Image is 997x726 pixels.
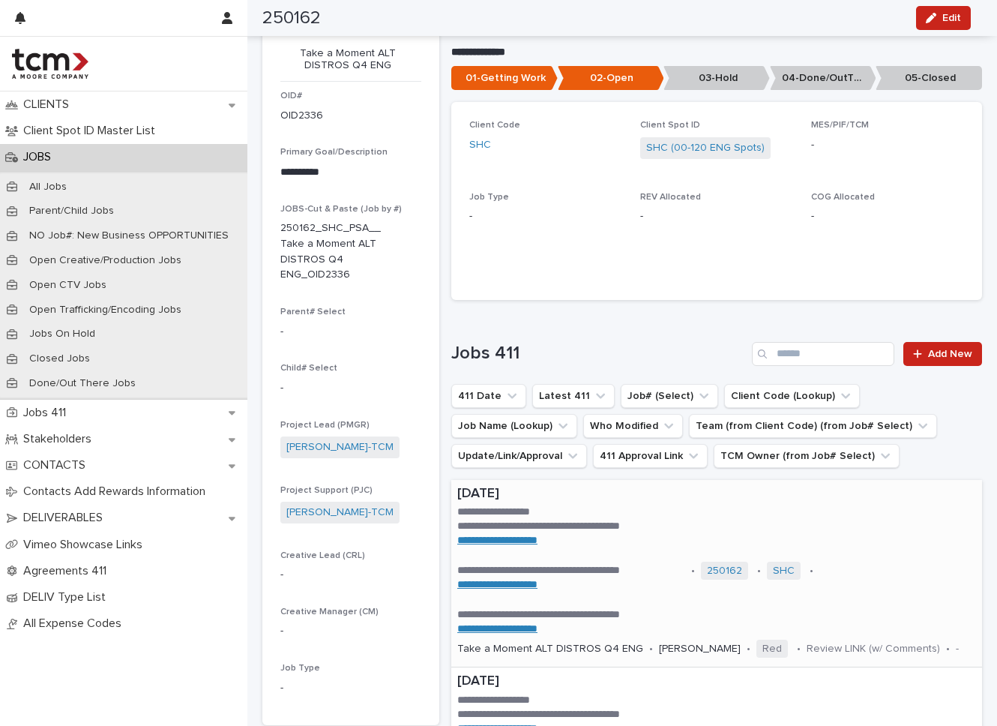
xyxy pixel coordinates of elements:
p: • [649,643,653,655]
input: Search [752,342,894,366]
span: Project Lead (PMGR) [280,421,370,430]
p: DELIV Type List [17,590,118,604]
a: SHC [469,137,491,153]
button: Latest 411 [532,384,615,408]
p: OID2336 [280,108,323,124]
span: Client Spot ID [640,121,700,130]
p: [DATE] [457,673,976,690]
p: Closed Jobs [17,352,102,365]
span: Primary Goal/Description [280,148,388,157]
button: Update/Link/Approval [451,444,587,468]
button: 411 Date [451,384,526,408]
p: - [811,137,964,153]
p: Contacts Add Rewards Information [17,484,217,499]
p: • [691,565,695,577]
p: - [280,567,421,583]
p: Client Spot ID Master List [17,124,167,138]
p: Open Creative/Production Jobs [17,254,193,267]
p: 250162_SHC_PSA__Take a Moment ALT DISTROS Q4 ENG_OID2336 [280,220,385,283]
p: 05-Closed [876,66,982,91]
p: Open CTV Jobs [17,279,118,292]
span: Creative Manager (CM) [280,607,379,616]
p: - [280,680,421,696]
a: SHC [773,565,795,577]
span: Creative Lead (CRL) [280,551,365,560]
button: Job Name (Lookup) [451,414,577,438]
p: Take a Moment ALT DISTROS Q4 ENG [280,47,415,73]
button: Job# (Select) [621,384,718,408]
button: Team (from Client Code) (from Job# Select) [689,414,937,438]
p: - [280,623,421,639]
p: 03-Hold [663,66,770,91]
button: Edit [916,6,971,30]
button: TCM Owner (from Job# Select) [714,444,900,468]
p: Take a Moment ALT DISTROS Q4 ENG [457,643,643,655]
p: - [469,208,622,224]
span: Client Code [469,121,520,130]
p: - [956,643,959,655]
p: Jobs 411 [17,406,78,420]
p: - [811,208,964,224]
p: Agreements 411 [17,564,118,578]
button: 411 Approval Link [593,444,708,468]
p: 01-Getting Work [451,66,558,91]
p: JOBS [17,150,63,164]
p: CONTACTS [17,458,97,472]
p: Review LINK (w/ Comments) [807,643,940,655]
p: CLIENTS [17,97,81,112]
p: • [810,565,813,577]
a: SHC (00-120 ENG Spots) [646,140,765,156]
p: 02-Open [558,66,664,91]
p: • [757,565,761,577]
span: Job Type [469,193,509,202]
p: Parent/Child Jobs [17,205,126,217]
p: • [797,643,801,655]
p: - [280,380,421,396]
span: COG Allocated [811,193,875,202]
p: Done/Out There Jobs [17,377,148,390]
button: Who Modified [583,414,683,438]
a: [PERSON_NAME]-TCM [286,439,394,455]
h1: Jobs 411 [451,343,746,364]
p: Vimeo Showcase Links [17,538,154,552]
p: 04-Done/OutThere [770,66,876,91]
span: Add New [928,349,972,359]
span: Project Support (PJC) [280,486,373,495]
p: • [747,643,750,655]
img: 4hMmSqQkux38exxPVZHQ [12,49,88,79]
a: 250162 [707,565,742,577]
p: DELIVERABLES [17,511,115,525]
span: Edit [942,13,961,23]
span: OID# [280,91,302,100]
p: Stakeholders [17,432,103,446]
span: JOBS-Cut & Paste (Job by #) [280,205,402,214]
p: [DATE] [457,486,976,502]
a: [PERSON_NAME]-TCM [286,505,394,520]
span: Job Type [280,664,320,673]
p: • [946,643,950,655]
span: Child# Select [280,364,337,373]
h2: 250162 [262,7,321,29]
p: All Expense Codes [17,616,133,631]
p: - [280,324,421,340]
p: All Jobs [17,181,79,193]
p: NO Job#: New Business OPPORTUNITIES [17,229,241,242]
span: Parent# Select [280,307,346,316]
p: [PERSON_NAME] [659,643,741,655]
p: - [640,208,793,224]
span: MES/PIF/TCM [811,121,869,130]
span: REV Allocated [640,193,701,202]
button: Client Code (Lookup) [724,384,860,408]
a: Add New [903,342,982,366]
p: Open Trafficking/Encoding Jobs [17,304,193,316]
p: Jobs On Hold [17,328,107,340]
span: Red [756,640,788,658]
